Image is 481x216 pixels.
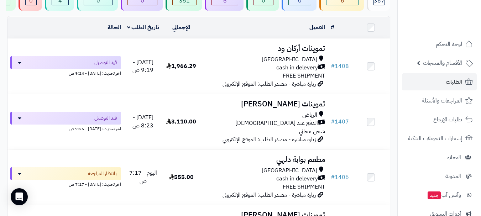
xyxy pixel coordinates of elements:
div: Open Intercom Messenger [11,188,28,205]
a: #1406 [331,173,349,181]
span: زيارة مباشرة - مصدر الطلب: الموقع الإلكتروني [223,135,316,144]
span: شحن مجاني [299,127,325,136]
span: الرياض [302,111,317,119]
div: اخر تحديث: [DATE] - 7:17 ص [10,180,121,188]
a: طلبات الإرجاع [402,111,477,128]
span: # [331,173,335,181]
a: الحالة [108,23,121,32]
span: قيد التوصيل [94,59,117,66]
span: الدفع عند [DEMOGRAPHIC_DATA] [235,119,318,127]
span: [DATE] - 8:23 ص [132,113,153,130]
span: قيد التوصيل [94,115,117,122]
a: المراجعات والأسئلة [402,92,477,109]
span: [GEOGRAPHIC_DATA] [262,56,317,64]
span: [GEOGRAPHIC_DATA] [262,167,317,175]
span: 1,966.29 [166,62,196,70]
a: لوحة التحكم [402,36,477,53]
span: اليوم - 7:17 ص [129,169,157,185]
a: #1408 [331,62,349,70]
div: اخر تحديث: [DATE] - 9:26 ص [10,125,121,132]
span: cash in delevery [276,64,318,72]
span: جديد [428,191,441,199]
span: طلبات الإرجاع [433,115,462,125]
div: اخر تحديث: [DATE] - 9:24 ص [10,69,121,77]
span: # [331,117,335,126]
span: العملاء [447,152,461,162]
span: cash in delevery [276,175,318,183]
h3: تموينات [PERSON_NAME] [203,100,325,108]
span: الأقسام والمنتجات [423,58,462,68]
span: # [331,62,335,70]
span: لوحة التحكم [436,39,462,49]
span: بانتظار المراجعة [88,170,117,177]
a: # [331,23,334,32]
span: FREE SHIPMENT [283,183,325,191]
img: logo-2.png [433,20,474,35]
a: العميل [309,23,325,32]
span: زيارة مباشرة - مصدر الطلب: الموقع الإلكتروني [223,80,316,88]
a: تاريخ الطلب [127,23,160,32]
span: [DATE] - 9:19 ص [132,58,153,75]
a: الإجمالي [172,23,190,32]
span: المراجعات والأسئلة [422,96,462,106]
a: الطلبات [402,73,477,90]
a: #1407 [331,117,349,126]
span: إشعارات التحويلات البنكية [408,133,462,143]
span: FREE SHIPMENT [283,72,325,80]
span: الطلبات [446,77,462,87]
a: وآتس آبجديد [402,186,477,204]
span: 555.00 [169,173,194,181]
a: إشعارات التحويلات البنكية [402,130,477,147]
span: 3,110.00 [166,117,196,126]
span: وآتس آب [427,190,461,200]
a: العملاء [402,149,477,166]
a: المدونة [402,168,477,185]
span: زيارة مباشرة - مصدر الطلب: الموقع الإلكتروني [223,191,316,199]
h3: مطعم بوابة دلهي [203,156,325,164]
h3: تموينات أركان ود [203,44,325,53]
span: المدونة [445,171,461,181]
